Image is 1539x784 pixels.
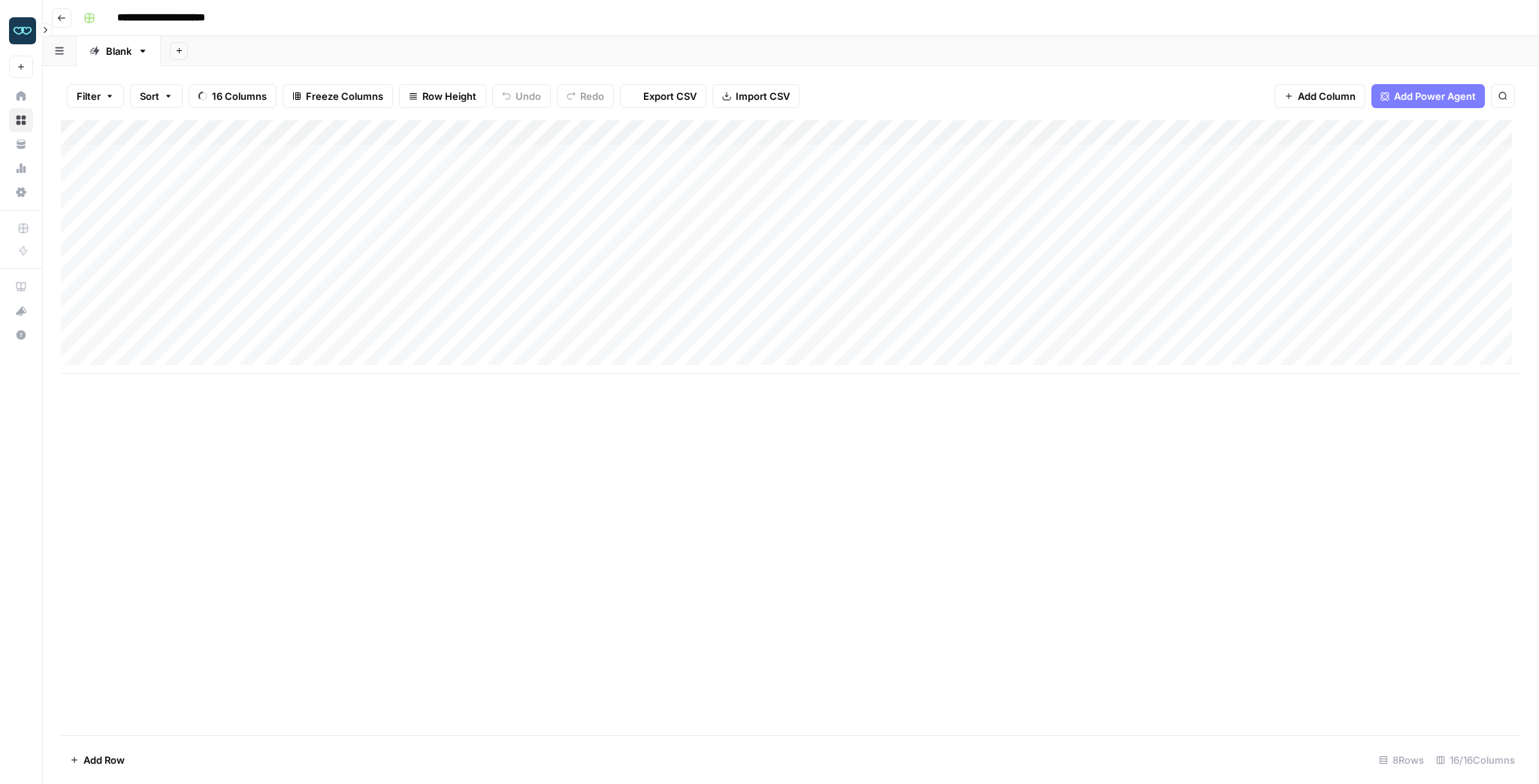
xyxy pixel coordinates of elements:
[736,89,790,104] span: Import CSV
[77,36,161,66] a: Blank
[422,89,476,104] span: Row Height
[306,89,383,104] span: Freeze Columns
[620,84,706,108] button: Export CSV
[61,748,134,772] button: Add Row
[67,84,124,108] button: Filter
[1394,89,1476,104] span: Add Power Agent
[189,84,277,108] button: 16 Columns
[1430,748,1521,772] div: 16/16 Columns
[9,156,33,180] a: Usage
[9,323,33,347] button: Help + Support
[580,89,604,104] span: Redo
[557,84,614,108] button: Redo
[9,17,36,44] img: Zola Inc Logo
[9,108,33,132] a: Browse
[9,299,33,323] button: What's new?
[9,12,33,50] button: Workspace: Zola Inc
[9,275,33,299] a: AirOps Academy
[130,84,183,108] button: Sort
[83,752,125,767] span: Add Row
[9,84,33,108] a: Home
[140,89,159,104] span: Sort
[492,84,551,108] button: Undo
[399,84,486,108] button: Row Height
[1373,748,1430,772] div: 8 Rows
[212,89,267,104] span: 16 Columns
[1371,84,1485,108] button: Add Power Agent
[712,84,800,108] button: Import CSV
[1298,89,1356,104] span: Add Column
[283,84,393,108] button: Freeze Columns
[1274,84,1365,108] button: Add Column
[9,132,33,156] a: Your Data
[516,89,541,104] span: Undo
[643,89,697,104] span: Export CSV
[10,300,32,322] div: What's new?
[106,44,132,59] div: Blank
[77,89,101,104] span: Filter
[9,180,33,204] a: Settings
